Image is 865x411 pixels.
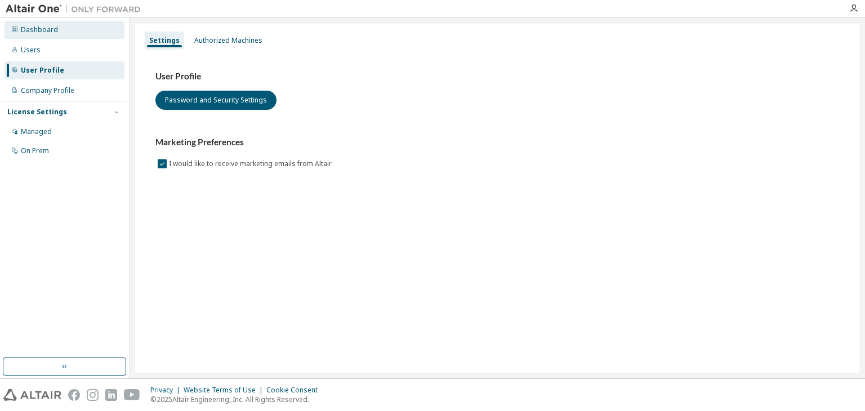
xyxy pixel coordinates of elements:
[266,386,324,395] div: Cookie Consent
[21,146,49,155] div: On Prem
[124,389,140,401] img: youtube.svg
[155,71,839,82] h3: User Profile
[68,389,80,401] img: facebook.svg
[21,127,52,136] div: Managed
[105,389,117,401] img: linkedin.svg
[150,395,324,404] p: © 2025 Altair Engineering, Inc. All Rights Reserved.
[155,137,839,148] h3: Marketing Preferences
[87,389,99,401] img: instagram.svg
[155,91,277,110] button: Password and Security Settings
[184,386,266,395] div: Website Terms of Use
[21,25,58,34] div: Dashboard
[21,66,64,75] div: User Profile
[149,36,180,45] div: Settings
[150,386,184,395] div: Privacy
[194,36,262,45] div: Authorized Machines
[21,86,74,95] div: Company Profile
[6,3,146,15] img: Altair One
[7,108,67,117] div: License Settings
[3,389,61,401] img: altair_logo.svg
[169,157,334,171] label: I would like to receive marketing emails from Altair
[21,46,41,55] div: Users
